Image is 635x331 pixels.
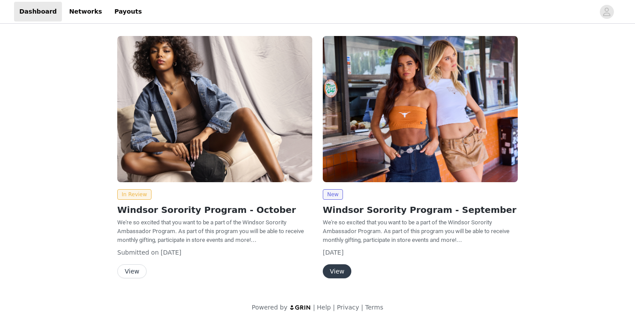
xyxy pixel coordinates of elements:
[117,203,312,216] h2: Windsor Sorority Program - October
[333,304,335,311] span: |
[109,2,147,22] a: Payouts
[361,304,363,311] span: |
[313,304,315,311] span: |
[323,189,343,200] span: New
[323,268,351,275] a: View
[289,305,311,310] img: logo
[64,2,107,22] a: Networks
[323,203,518,216] h2: Windsor Sorority Program - September
[252,304,287,311] span: Powered by
[117,268,147,275] a: View
[323,249,343,256] span: [DATE]
[14,2,62,22] a: Dashboard
[317,304,331,311] a: Help
[603,5,611,19] div: avatar
[365,304,383,311] a: Terms
[117,36,312,182] img: Windsor
[337,304,359,311] a: Privacy
[323,36,518,182] img: Windsor
[161,249,181,256] span: [DATE]
[117,189,152,200] span: In Review
[323,219,509,243] span: We're so excited that you want to be a part of the Windsor Sorority Ambassador Program. As part o...
[117,219,304,243] span: We're so excited that you want to be a part of the Windsor Sorority Ambassador Program. As part o...
[323,264,351,278] button: View
[117,249,159,256] span: Submitted on
[117,264,147,278] button: View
